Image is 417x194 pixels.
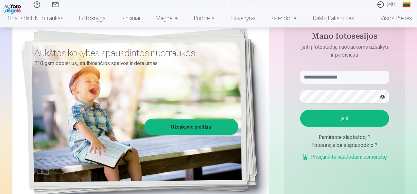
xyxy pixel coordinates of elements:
[300,133,389,141] div: Pamiršote slaptažodį ?
[113,9,148,27] a: Rinkiniai
[300,110,389,127] button: Įeiti
[35,47,234,59] h3: Aukštos kokybės spausdintos nuotraukos
[148,9,186,27] a: Magnetai
[300,141,389,149] div: Fotosesija be slaptažodžio ?
[223,9,263,27] a: Suvenyrai
[71,9,113,27] a: Fotoknyga
[294,43,396,59] p: Įeiti į fotostudiją nuotraukoms užsakyti ir parsisiųsti
[3,3,23,14] img: /fa2
[294,31,396,43] h4: Mano fotosesijos
[305,9,362,27] a: Raktų pakabukas
[186,9,223,27] a: Puodeliai
[145,120,237,134] a: Užsakymo pradžia
[263,9,305,27] a: Kalendoriai
[302,153,387,161] a: Prisijunkite naudodami asmenukę
[35,59,234,68] p: 210 gsm popierius, stulbinančios spalvos ir detalumas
